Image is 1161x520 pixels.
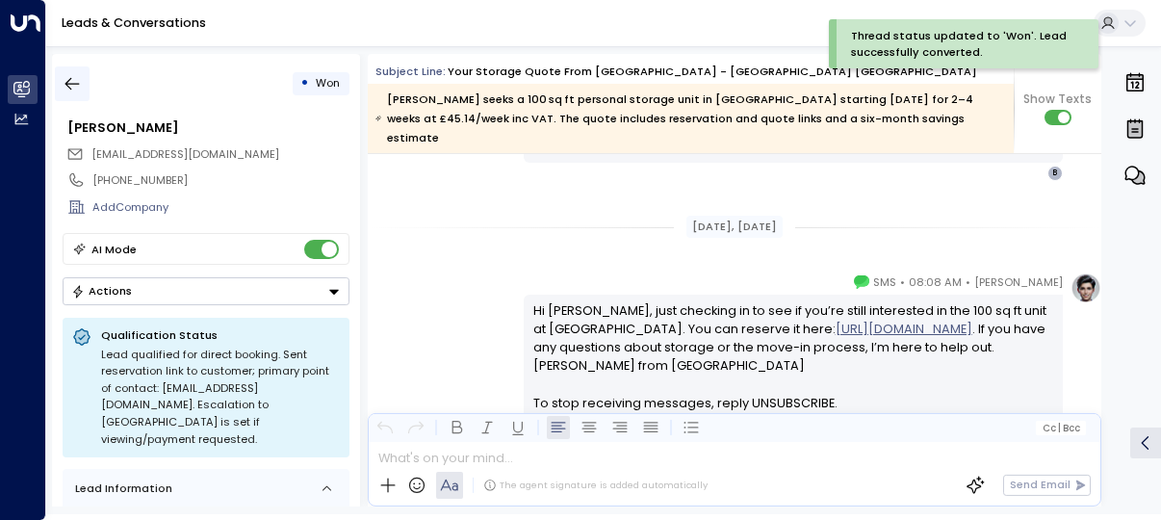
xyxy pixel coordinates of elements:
a: Leads & Conversations [62,14,206,31]
span: | [1058,423,1061,433]
span: • [900,273,905,292]
span: Show Texts [1023,91,1092,108]
div: Thread status updated to 'Won'. Lead successfully converted. [851,28,1070,61]
div: Lead Information [69,481,172,497]
span: [EMAIL_ADDRESS][DOMAIN_NAME] [91,146,279,162]
div: AI Mode [91,240,137,259]
span: burkett5@me.com [91,146,279,163]
span: SMS [873,273,896,292]
a: [URL][DOMAIN_NAME] [836,320,972,338]
span: 08:08 AM [909,273,962,292]
img: profile-logo.png [1071,273,1101,303]
div: Hi [PERSON_NAME], just checking in to see if you’re still interested in the 100 sq ft unit at [GE... [533,301,1054,412]
div: [DATE], [DATE] [686,216,784,238]
div: Your storage quote from [GEOGRAPHIC_DATA] - [GEOGRAPHIC_DATA] [GEOGRAPHIC_DATA] [448,64,977,80]
div: AddCompany [92,199,348,216]
div: The agent signature is added automatically [483,479,708,492]
span: Cc Bcc [1043,423,1080,433]
div: Button group with a nested menu [63,277,349,305]
div: [PHONE_NUMBER] [92,172,348,189]
div: [PERSON_NAME] seeks a 100 sq ft personal storage unit in [GEOGRAPHIC_DATA] starting [DATE] for 2–... [375,90,1004,147]
button: Cc|Bcc [1036,421,1086,435]
span: [PERSON_NAME] [974,273,1063,292]
div: [PERSON_NAME] [67,118,348,137]
div: Actions [71,284,132,298]
span: Won [316,75,340,91]
span: Subject Line: [375,64,446,79]
button: Undo [374,416,397,439]
div: Lead qualified for direct booking. Sent reservation link to customer; primary point of contact: [... [101,347,340,449]
div: • [300,69,309,97]
p: Qualification Status [101,327,340,343]
span: • [966,273,970,292]
div: B [1047,166,1063,181]
button: Actions [63,277,349,305]
button: Redo [404,416,427,439]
